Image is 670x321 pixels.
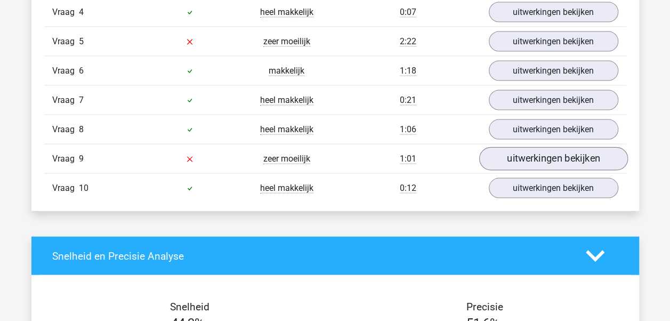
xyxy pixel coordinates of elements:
[52,65,79,77] span: Vraag
[263,36,310,47] span: zeer moeilijk
[400,95,416,106] span: 0:21
[263,154,310,164] span: zeer moeilijk
[52,94,79,107] span: Vraag
[400,7,416,18] span: 0:07
[79,183,88,193] span: 10
[269,66,304,76] span: makkelijk
[400,154,416,164] span: 1:01
[260,95,313,106] span: heel makkelijk
[260,7,313,18] span: heel makkelijk
[489,178,618,198] a: uitwerkingen bekijken
[400,124,416,135] span: 1:06
[79,66,84,76] span: 6
[479,148,627,171] a: uitwerkingen bekijken
[400,36,416,47] span: 2:22
[489,90,618,110] a: uitwerkingen bekijken
[52,250,570,262] h4: Snelheid en Precisie Analyse
[489,2,618,22] a: uitwerkingen bekijken
[52,301,327,313] h4: Snelheid
[260,124,313,135] span: heel makkelijk
[79,95,84,105] span: 7
[489,119,618,140] a: uitwerkingen bekijken
[79,36,84,46] span: 5
[79,7,84,17] span: 4
[52,153,79,165] span: Vraag
[79,124,84,134] span: 8
[400,183,416,194] span: 0:12
[52,123,79,136] span: Vraag
[52,35,79,48] span: Vraag
[260,183,313,194] span: heel makkelijk
[400,66,416,76] span: 1:18
[52,182,79,195] span: Vraag
[79,154,84,164] span: 9
[489,31,618,52] a: uitwerkingen bekijken
[489,61,618,81] a: uitwerkingen bekijken
[52,6,79,19] span: Vraag
[348,301,623,313] h4: Precisie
